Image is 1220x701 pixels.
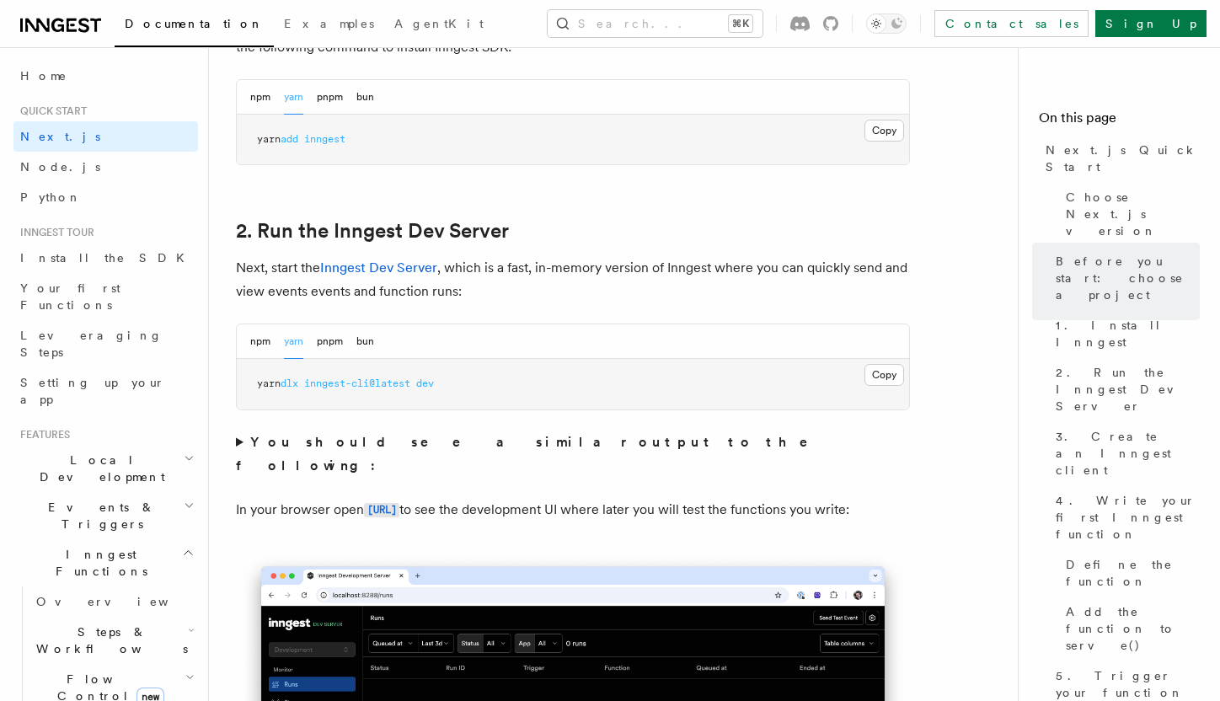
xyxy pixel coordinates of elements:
[1049,310,1200,357] a: 1. Install Inngest
[236,434,832,474] strong: You should see a similar output to the following:
[1049,357,1200,421] a: 2. Run the Inngest Dev Server
[1046,142,1200,175] span: Next.js Quick Start
[284,324,303,359] button: yarn
[1056,317,1200,350] span: 1. Install Inngest
[1056,253,1200,303] span: Before you start: choose a project
[1059,549,1200,597] a: Define the function
[20,67,67,84] span: Home
[13,499,184,532] span: Events & Triggers
[29,617,198,664] button: Steps & Workflows
[729,15,752,32] kbd: ⌘K
[1059,597,1200,661] a: Add the function to serve()
[1039,108,1200,135] h4: On this page
[257,377,281,389] span: yarn
[13,273,198,320] a: Your first Functions
[274,5,384,45] a: Examples
[13,539,198,586] button: Inngest Functions
[864,120,904,142] button: Copy
[250,324,270,359] button: npm
[13,182,198,212] a: Python
[20,190,82,204] span: Python
[13,367,198,415] a: Setting up your app
[934,10,1089,37] a: Contact sales
[13,546,182,580] span: Inngest Functions
[20,329,163,359] span: Leveraging Steps
[13,445,198,492] button: Local Development
[20,376,165,406] span: Setting up your app
[125,17,264,30] span: Documentation
[29,586,198,617] a: Overview
[281,377,298,389] span: dlx
[20,251,195,265] span: Install the SDK
[1059,182,1200,246] a: Choose Next.js version
[864,364,904,386] button: Copy
[20,281,120,312] span: Your first Functions
[13,492,198,539] button: Events & Triggers
[317,80,343,115] button: pnpm
[1056,364,1200,415] span: 2. Run the Inngest Dev Server
[356,80,374,115] button: bun
[394,17,484,30] span: AgentKit
[13,226,94,239] span: Inngest tour
[1056,428,1200,479] span: 3. Create an Inngest client
[13,320,198,367] a: Leveraging Steps
[13,121,198,152] a: Next.js
[281,133,298,145] span: add
[236,431,910,478] summary: You should see a similar output to the following:
[257,133,281,145] span: yarn
[1049,421,1200,485] a: 3. Create an Inngest client
[304,377,410,389] span: inngest-cli@latest
[320,260,437,276] a: Inngest Dev Server
[13,61,198,91] a: Home
[20,160,100,174] span: Node.js
[13,452,184,485] span: Local Development
[20,130,100,143] span: Next.js
[13,243,198,273] a: Install the SDK
[317,324,343,359] button: pnpm
[115,5,274,47] a: Documentation
[1056,492,1200,543] span: 4. Write your first Inngest function
[236,498,910,522] p: In your browser open to see the development UI where later you will test the functions you write:
[250,80,270,115] button: npm
[236,219,509,243] a: 2. Run the Inngest Dev Server
[416,377,434,389] span: dev
[13,152,198,182] a: Node.js
[1049,485,1200,549] a: 4. Write your first Inngest function
[1095,10,1207,37] a: Sign Up
[356,324,374,359] button: bun
[1049,246,1200,310] a: Before you start: choose a project
[13,104,87,118] span: Quick start
[1066,603,1200,654] span: Add the function to serve()
[236,256,910,303] p: Next, start the , which is a fast, in-memory version of Inngest where you can quickly send and vi...
[1066,556,1200,590] span: Define the function
[548,10,762,37] button: Search...⌘K
[384,5,494,45] a: AgentKit
[36,595,210,608] span: Overview
[866,13,907,34] button: Toggle dark mode
[304,133,345,145] span: inngest
[284,80,303,115] button: yarn
[364,501,399,517] a: [URL]
[364,503,399,517] code: [URL]
[1039,135,1200,182] a: Next.js Quick Start
[29,623,188,657] span: Steps & Workflows
[1066,189,1200,239] span: Choose Next.js version
[284,17,374,30] span: Examples
[13,428,70,441] span: Features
